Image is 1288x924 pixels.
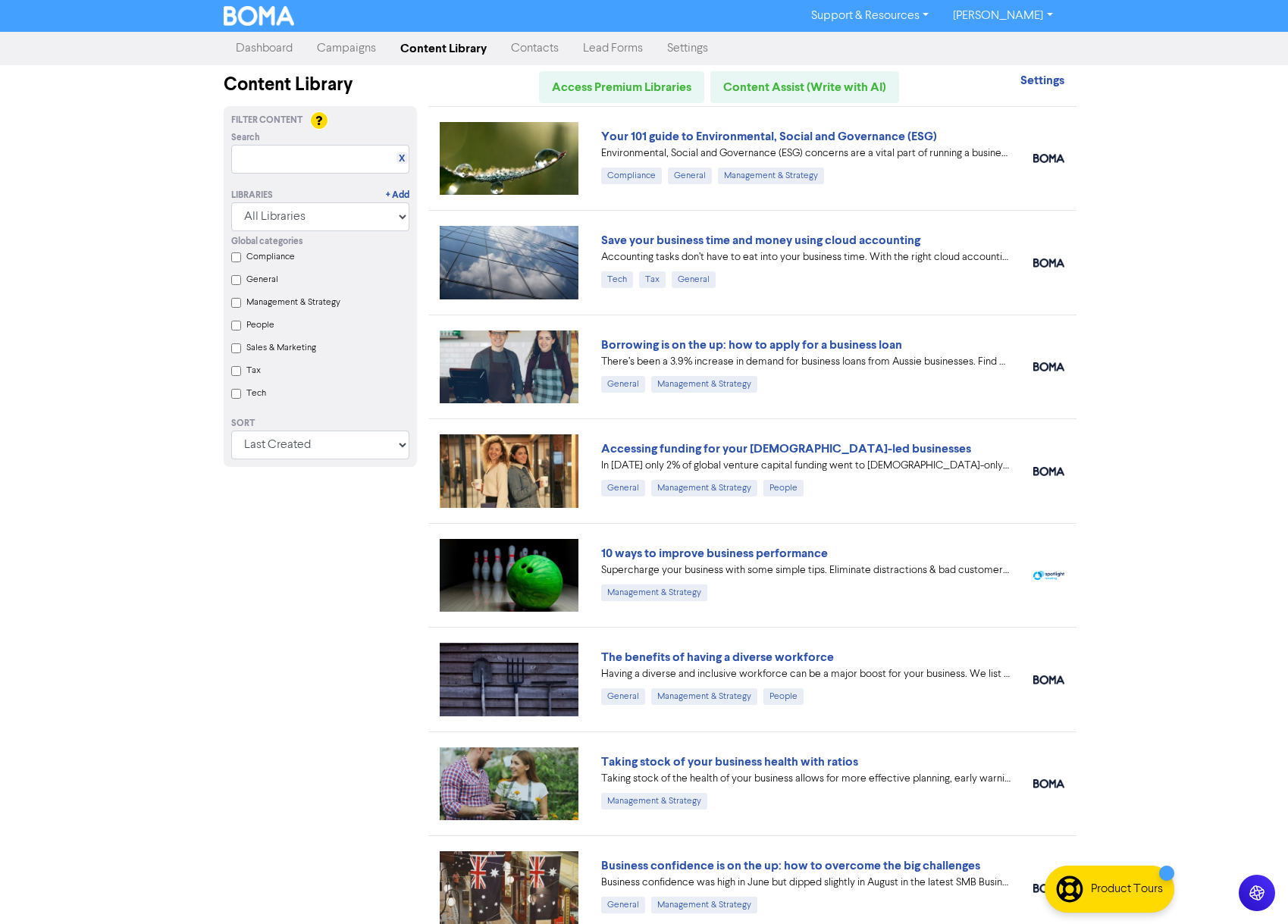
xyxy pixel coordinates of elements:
[601,441,971,456] a: Accessing funding for your [DEMOGRAPHIC_DATA]-led businesses
[601,458,1011,474] div: In 2024 only 2% of global venture capital funding went to female-only founding teams. We highligh...
[601,271,633,288] div: Tech
[1033,154,1064,163] img: boma
[601,584,707,601] div: Management & Strategy
[601,562,1011,578] div: Supercharge your business with some simple tips. Eliminate distractions & bad customers, get a pl...
[601,146,1011,161] div: Environmental, Social and Governance (ESG) concerns are a vital part of running a business. Our 1...
[246,250,295,264] label: Compliance
[668,168,712,184] div: General
[601,546,828,561] a: 10 ways to improve business performance
[231,131,260,145] span: Search
[601,793,707,810] div: Management & Strategy
[601,897,645,913] div: General
[601,129,937,144] a: Your 101 guide to Environmental, Social and Governance (ESG)
[763,480,804,496] div: People
[305,33,388,64] a: Campaigns
[710,71,899,103] a: Content Assist (Write with AI)
[499,33,571,64] a: Contacts
[601,666,1011,682] div: Having a diverse and inclusive workforce can be a major boost for your business. We list four of ...
[718,168,824,184] div: Management & Strategy
[571,33,655,64] a: Lead Forms
[601,875,1011,891] div: Business confidence was high in June but dipped slightly in August in the latest SMB Business Ins...
[651,688,757,705] div: Management & Strategy
[224,71,417,99] div: Content Library
[763,688,804,705] div: People
[1033,675,1064,684] img: boma
[1033,571,1064,581] img: spotlight
[1033,779,1064,788] img: boma_accounting
[1033,362,1064,371] img: boma
[224,33,305,64] a: Dashboard
[639,271,666,288] div: Tax
[601,688,645,705] div: General
[601,337,902,352] a: Borrowing is on the up: how to apply for a business loan
[231,235,409,249] div: Global categories
[601,754,858,769] a: Taking stock of your business health with ratios
[651,897,757,913] div: Management & Strategy
[601,480,645,496] div: General
[1033,258,1064,268] img: boma_accounting
[799,4,941,28] a: Support & Resources
[1033,467,1064,476] img: boma
[672,271,716,288] div: General
[231,114,409,127] div: Filter Content
[1033,884,1064,893] img: boma
[246,318,274,332] label: People
[246,387,266,400] label: Tech
[539,71,704,103] a: Access Premium Libraries
[388,33,499,64] a: Content Library
[651,376,757,393] div: Management & Strategy
[1020,73,1064,88] strong: Settings
[1212,851,1288,924] iframe: Chat Widget
[231,417,409,431] div: Sort
[224,6,295,26] img: BOMA Logo
[655,33,720,64] a: Settings
[386,189,409,202] a: + Add
[1020,75,1064,87] a: Settings
[941,4,1064,28] a: [PERSON_NAME]
[246,296,340,309] label: Management & Strategy
[601,376,645,393] div: General
[246,341,316,355] label: Sales & Marketing
[601,771,1011,787] div: Taking stock of the health of your business allows for more effective planning, early warning abo...
[399,153,405,164] a: X
[601,354,1011,370] div: There’s been a 3.9% increase in demand for business loans from Aussie businesses. Find out the be...
[246,364,261,377] label: Tax
[601,650,834,665] a: The benefits of having a diverse workforce
[246,273,278,287] label: General
[601,168,662,184] div: Compliance
[651,480,757,496] div: Management & Strategy
[601,249,1011,265] div: Accounting tasks don’t have to eat into your business time. With the right cloud accounting softw...
[231,189,273,202] div: Libraries
[601,858,980,873] a: Business confidence is on the up: how to overcome the big challenges
[601,233,920,248] a: Save your business time and money using cloud accounting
